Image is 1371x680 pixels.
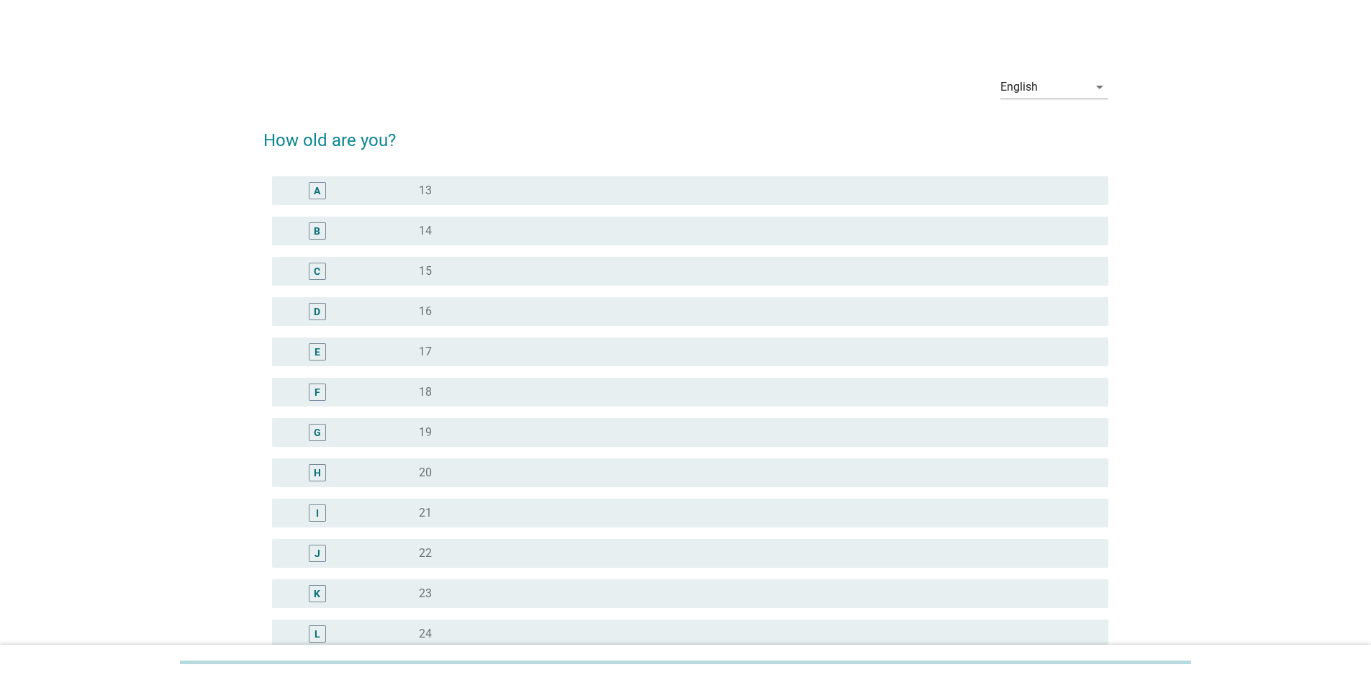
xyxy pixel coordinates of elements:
[314,183,320,198] div: A
[315,384,320,399] div: F
[315,344,320,359] div: E
[1091,78,1108,96] i: arrow_drop_down
[419,183,432,198] label: 13
[419,224,432,238] label: 14
[419,264,432,278] label: 15
[419,546,432,561] label: 22
[419,506,432,520] label: 21
[419,627,432,641] label: 24
[314,465,321,480] div: H
[315,545,320,561] div: J
[419,466,432,480] label: 20
[419,304,432,319] label: 16
[315,626,320,641] div: L
[1000,81,1038,94] div: English
[314,425,321,440] div: G
[314,304,320,319] div: D
[316,505,319,520] div: I
[419,385,432,399] label: 18
[314,223,320,238] div: B
[314,586,320,601] div: K
[419,425,432,440] label: 19
[419,345,432,359] label: 17
[263,113,1108,153] h2: How old are you?
[419,586,432,601] label: 23
[314,263,320,278] div: C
